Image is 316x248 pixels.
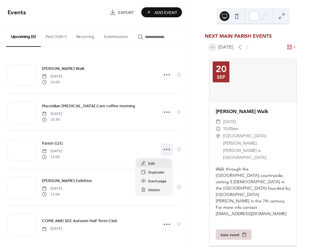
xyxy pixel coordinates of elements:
span: 10:00 [42,79,62,85]
a: [PERSON_NAME] Exibition [42,177,92,184]
span: Event page [148,178,167,184]
span: 10:00am [223,125,239,133]
a: Export [105,7,139,17]
span: Export [118,9,134,16]
div: [PERSON_NAME] Walk [210,108,296,115]
div: ​ [216,125,221,133]
span: [DATE] [42,226,62,232]
span: [DATE] [42,149,62,154]
div: Sep [217,75,225,79]
button: Add Event [141,7,182,17]
span: Edit [148,160,155,167]
a: [PERSON_NAME] Walk [42,65,84,72]
span: [DATE] [42,111,62,117]
span: [DATE] [42,74,62,79]
span: [PERSON_NAME] Exibition [42,178,92,184]
span: Delete [148,187,160,193]
span: 10:30 [42,117,62,122]
div: ​ [216,118,221,126]
span: 13:00 [42,154,62,160]
button: Recurring [71,25,99,46]
span: [GEOGRAPHIC_DATA][PERSON_NAME][PERSON_NAME] in [GEOGRAPHIC_DATA] [223,133,290,161]
span: Macmillan [MEDICAL_DATA] Care coffee morning [42,103,135,109]
button: Past (100+) [41,25,71,46]
button: Submissions [99,25,133,46]
span: 12:00 [42,191,62,197]
div: 20 [216,64,227,74]
a: Macmillan [MEDICAL_DATA] Care coffee morning [42,102,135,109]
span: [PERSON_NAME] Walk [42,66,84,72]
span: [DATE] [42,186,62,191]
span: Events [8,7,26,19]
a: COME AND SEE Autumn Half Term Club [42,217,117,224]
div: Walk through the [GEOGRAPHIC_DATA] countryside, visiting 5 [DEMOGRAPHIC_DATA] in the [GEOGRAPHIC_... [210,166,296,217]
span: COME AND SEE Autumn Half Term Club [42,218,117,224]
span: Duplicate [148,169,164,176]
span: Add Event [154,9,177,16]
span: [DATE] [223,118,236,126]
a: Parish G2G [42,140,63,147]
button: Upcoming (5) [6,25,41,47]
div: ​ [216,133,221,140]
div: NEXT MAIN PARISH EVENTS [205,33,301,40]
button: Save event [216,229,252,240]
